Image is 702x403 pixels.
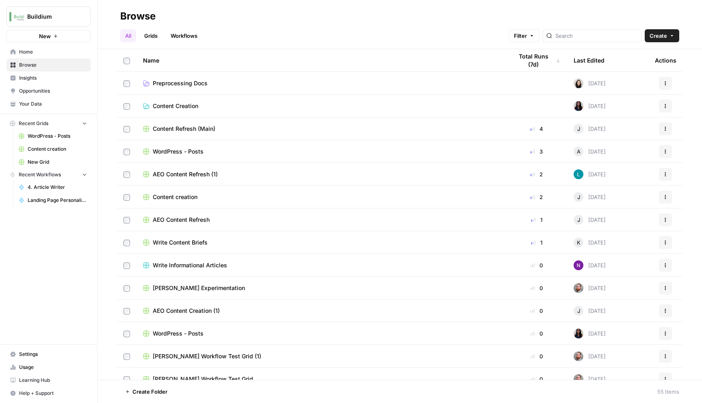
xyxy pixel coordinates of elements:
span: Content creation [28,145,87,153]
button: Recent Workflows [6,169,91,181]
span: Your Data [19,100,87,108]
img: cprdzgm2hpa53le1i7bqtmwsgwbq [574,374,583,384]
button: Create Folder [120,385,172,398]
img: cprdzgm2hpa53le1i7bqtmwsgwbq [574,283,583,293]
textarea: Message… [7,249,156,263]
div: [DATE] [574,306,606,316]
span: New Grid [28,158,87,166]
span: Create [650,32,667,40]
span: AEO Content Refresh [153,216,210,224]
a: Preprocessing Docs [143,79,500,87]
a: Learning Hub [6,374,91,387]
span: Usage [19,364,87,371]
div: [DATE] [574,78,606,88]
a: All [120,29,136,42]
img: k0a6gqpjs5gv5ayba30r5s721kqg [574,169,583,179]
span: [PERSON_NAME] Workflow Test Grid (1) [153,352,261,360]
img: cprdzgm2hpa53le1i7bqtmwsgwbq [574,351,583,361]
button: Recent Grids [6,117,91,130]
div: 2 [513,170,561,178]
span: J [577,216,580,224]
span: A [577,147,581,156]
div: Actions [655,49,676,71]
button: Home [127,3,143,19]
div: 0 [513,352,561,360]
button: Filter [509,29,539,42]
button: go back [5,3,21,19]
a: AEO Content Refresh (1) [143,170,500,178]
div: 3 [513,147,561,156]
a: Home [6,45,91,58]
a: Usage [6,361,91,374]
div: Close [143,3,157,18]
a: Content Creation [143,102,500,110]
span: 4. Article Writer [28,184,87,191]
span: J [577,193,580,201]
span: J [577,125,580,133]
span: Write Content Briefs [153,238,208,247]
button: Create [645,29,679,42]
input: Search [555,32,638,40]
span: Insights [19,74,87,82]
span: Browse [19,61,87,69]
span: [PERSON_NAME] Workflow Test Grid [153,375,253,383]
span: Preprocessing Docs [153,79,208,87]
a: [PERSON_NAME] Experimentation [143,284,500,292]
button: New [6,30,91,42]
p: Active over [DATE] [39,10,89,18]
img: kedmmdess6i2jj5txyq6cw0yj4oc [574,260,583,270]
img: Profile image for Steven [23,4,36,17]
a: Content Refresh (Main) [143,125,500,133]
div: You can always reach us by pressing in the bottom left of your screen. [13,64,127,88]
a: AEO Content Refresh [143,216,500,224]
a: WordPress - Posts [143,147,500,156]
button: Send a message… [139,263,152,276]
span: Home [19,48,87,56]
div: 1 [513,216,561,224]
div: 0 [513,375,561,383]
div: Let's get you building with LLMs! [13,52,127,60]
button: Help + Support [6,387,91,400]
a: Content creation [15,143,91,156]
a: AEO Content Creation (1) [143,307,500,315]
a: Grids [139,29,162,42]
div: [DATE] [574,101,606,111]
button: Emoji picker [26,266,32,273]
a: Settings [6,348,91,361]
a: [PERSON_NAME] Workflow Test Grid [143,375,500,383]
a: New Grid [15,156,91,169]
a: Landing Page Personalization Test [15,194,91,207]
div: [DATE] [574,351,606,361]
div: [DATE] [574,260,606,270]
div: [DATE] [574,192,606,202]
div: [DATE] [574,147,606,156]
div: 1 [513,238,561,247]
a: Workflows [166,29,202,42]
a: 4. Article Writer [15,181,91,194]
a: Browse [6,58,91,71]
span: Landing Page Personalization Test [28,197,87,204]
div: Last Edited [574,49,604,71]
span: Help + Support [19,390,87,397]
b: Chat and Support [37,72,93,78]
a: Write Content Briefs [143,238,500,247]
div: 0 [513,284,561,292]
div: 55 Items [657,388,679,396]
div: 0 [513,307,561,315]
span: Content creation [153,193,197,201]
span: Content Creation [153,102,198,110]
div: 4 [513,125,561,133]
button: Start recording [52,266,58,273]
span: Recent Workflows [19,171,61,178]
div: Name [143,49,500,71]
div: [DATE] [574,283,606,293]
a: WordPress - Posts [143,329,500,338]
div: Browse [120,10,156,23]
span: J [577,307,580,315]
span: WordPress - Posts [153,147,204,156]
div: Total Runs (7d) [513,49,561,71]
div: 2 [513,193,561,201]
div: Let's get you building with LLMs!You can always reach us by pressingChat and Supportin the bottom... [6,47,133,177]
span: Write Informational Articles [153,261,227,269]
div: [PERSON_NAME] • 3h ago [13,179,77,184]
